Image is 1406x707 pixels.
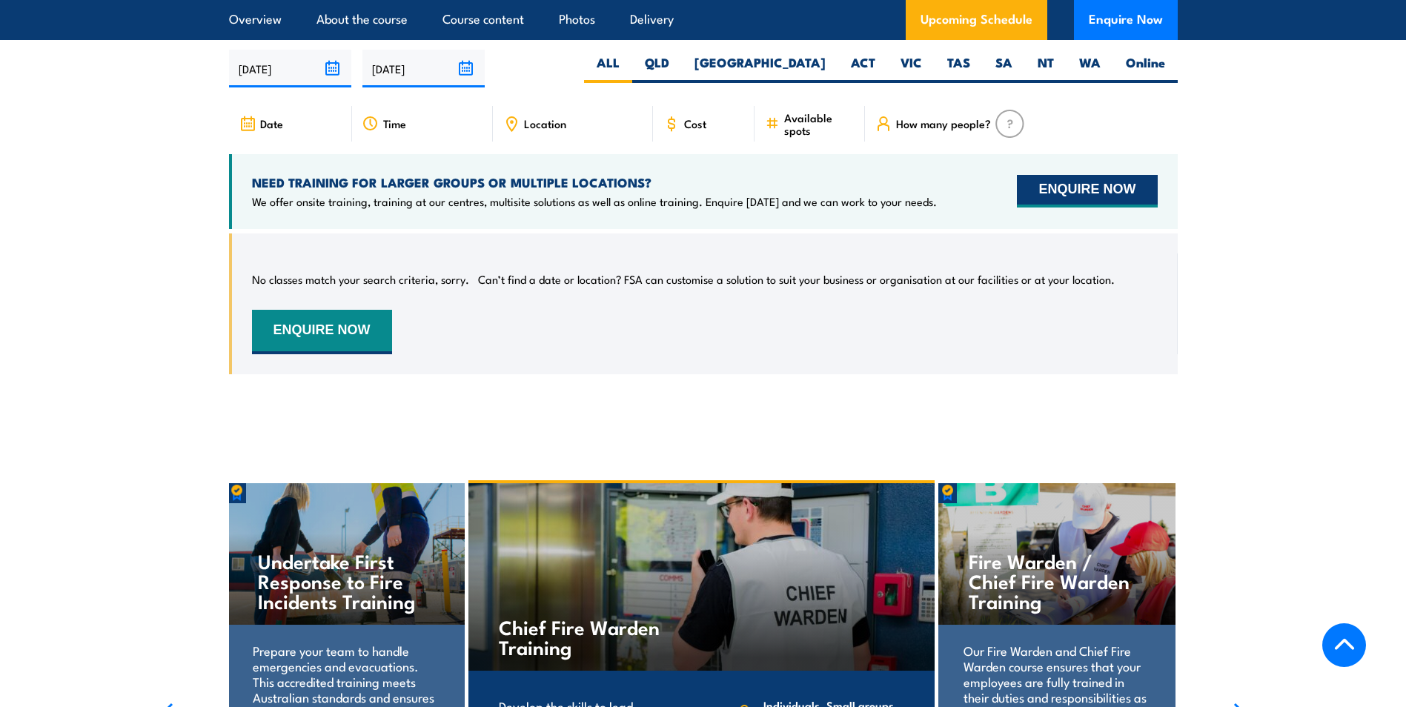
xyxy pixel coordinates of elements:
h4: NEED TRAINING FOR LARGER GROUPS OR MULTIPLE LOCATIONS? [252,174,937,190]
p: Can’t find a date or location? FSA can customise a solution to suit your business or organisation... [478,272,1115,287]
label: TAS [935,54,983,83]
p: No classes match your search criteria, sorry. [252,272,469,287]
span: Date [260,117,283,130]
span: How many people? [896,117,991,130]
label: ALL [584,54,632,83]
h4: Fire Warden / Chief Fire Warden Training [969,551,1144,611]
label: NT [1025,54,1067,83]
span: Cost [684,117,706,130]
label: Online [1113,54,1178,83]
span: Location [524,117,566,130]
label: ACT [838,54,888,83]
h4: Undertake First Response to Fire Incidents Training [258,551,434,611]
label: VIC [888,54,935,83]
button: ENQUIRE NOW [252,310,392,354]
span: Time [383,117,406,130]
label: QLD [632,54,682,83]
label: WA [1067,54,1113,83]
p: We offer onsite training, training at our centres, multisite solutions as well as online training... [252,194,937,209]
h4: Chief Fire Warden Training [499,617,673,657]
span: Available spots [784,111,855,136]
input: To date [362,50,485,87]
label: [GEOGRAPHIC_DATA] [682,54,838,83]
button: ENQUIRE NOW [1017,175,1157,208]
input: From date [229,50,351,87]
label: SA [983,54,1025,83]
